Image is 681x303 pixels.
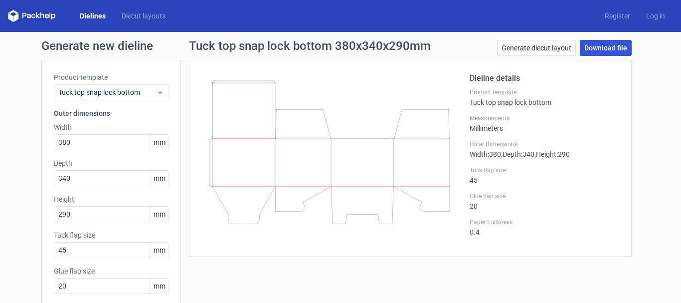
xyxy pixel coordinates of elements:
[638,11,673,21] a: Log in
[54,194,169,204] label: Height
[189,40,431,52] h1: Tuck top snap lock bottom 380x340x290mm
[54,72,169,82] label: Product template
[41,40,640,52] h1: Generate new dieline
[54,108,169,118] h3: Outer dimensions
[470,72,619,84] h2: Dieline details
[54,266,169,276] label: Glue flap size
[470,88,619,96] label: Product template
[54,122,169,132] label: Width
[151,171,168,186] span: mm
[470,140,619,148] label: Outer Dimensions
[470,150,501,158] span: Width : 380
[54,230,169,240] label: Tuck flap size
[534,150,570,158] span: , Height : 290
[470,166,619,174] label: Tuck flap size
[470,218,619,226] label: Paper thickness
[470,114,619,122] label: Measurements
[470,192,619,200] label: Glue flap size
[151,243,168,258] span: mm
[114,11,173,21] a: Diecut layouts
[470,114,619,132] div: Millimeters
[58,87,157,97] span: Tuck top snap lock bottom
[54,158,169,168] label: Depth
[501,150,534,158] span: , Depth : 340
[580,40,632,56] a: Download file
[151,279,168,294] span: mm
[151,135,168,150] span: mm
[470,218,619,236] div: 0.4
[72,11,114,21] a: Dielines
[151,207,168,222] span: mm
[597,11,638,21] a: Register
[470,192,619,210] div: 20
[470,166,619,184] div: 45
[497,40,576,56] a: Generate diecut layout
[470,88,619,106] div: Tuck top snap lock bottom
